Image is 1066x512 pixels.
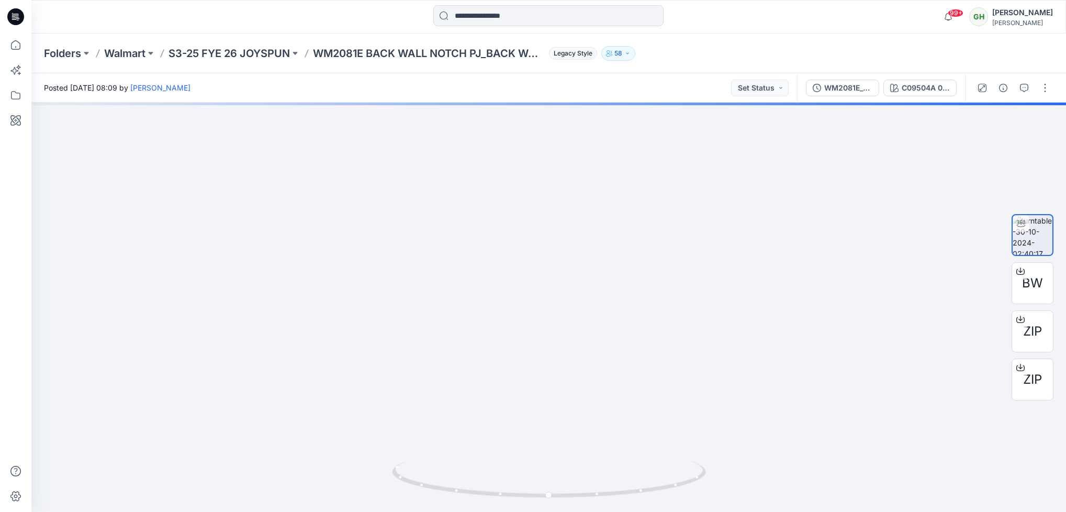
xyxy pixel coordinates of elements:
[995,80,1012,96] button: Details
[44,82,190,93] span: Posted [DATE] 08:09 by
[992,6,1053,19] div: [PERSON_NAME]
[969,7,988,26] div: GH
[1013,215,1052,255] img: turntable-30-10-2024-02:40:17
[806,80,879,96] button: WM2081E_COLORWAY_REV7
[545,46,597,61] button: Legacy Style
[601,46,635,61] button: 58
[824,82,872,94] div: WM2081E_COLORWAY_REV7
[104,46,145,61] a: Walmart
[614,48,622,59] p: 58
[992,19,1053,27] div: [PERSON_NAME]
[44,46,81,61] a: Folders
[1023,370,1042,389] span: ZIP
[549,47,597,60] span: Legacy Style
[313,46,545,61] p: WM2081E BACK WALL NOTCH PJ_BACK WALL_COLORWAY_REV7
[948,9,963,17] span: 99+
[883,80,957,96] button: C09504A 01 CLASSY SKIN WINTER WHITE
[169,46,290,61] a: S3-25 FYE 26 JOYSPUN
[1023,322,1042,341] span: ZIP
[1022,274,1043,293] span: BW
[130,83,190,92] a: [PERSON_NAME]
[902,82,950,94] div: C09504A 01 CLASSY SKIN WINTER WHITE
